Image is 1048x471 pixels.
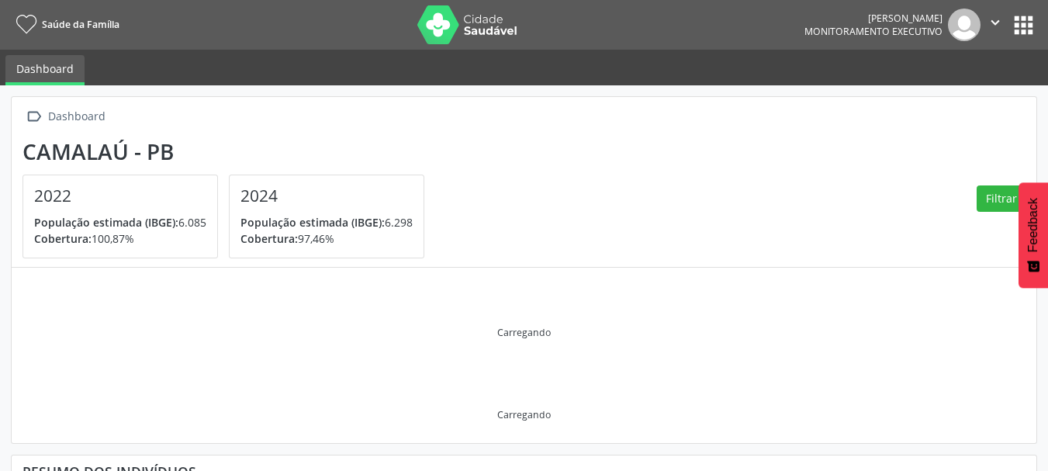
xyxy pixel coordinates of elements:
[948,9,981,41] img: img
[240,186,413,206] h4: 2024
[42,18,119,31] span: Saúde da Família
[22,139,435,165] div: Camalaú - PB
[45,106,108,128] div: Dashboard
[240,230,413,247] p: 97,46%
[240,231,298,246] span: Cobertura:
[977,185,1026,212] button: Filtrar
[11,12,119,37] a: Saúde da Família
[22,106,45,128] i: 
[804,25,943,38] span: Monitoramento Executivo
[240,214,413,230] p: 6.298
[5,55,85,85] a: Dashboard
[34,215,178,230] span: População estimada (IBGE):
[981,9,1010,41] button: 
[1019,182,1048,288] button: Feedback - Mostrar pesquisa
[1010,12,1037,39] button: apps
[987,14,1004,31] i: 
[34,231,92,246] span: Cobertura:
[497,408,551,421] div: Carregando
[34,214,206,230] p: 6.085
[34,186,206,206] h4: 2022
[1026,198,1040,252] span: Feedback
[22,106,108,128] a:  Dashboard
[34,230,206,247] p: 100,87%
[240,215,385,230] span: População estimada (IBGE):
[804,12,943,25] div: [PERSON_NAME]
[497,326,551,339] div: Carregando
